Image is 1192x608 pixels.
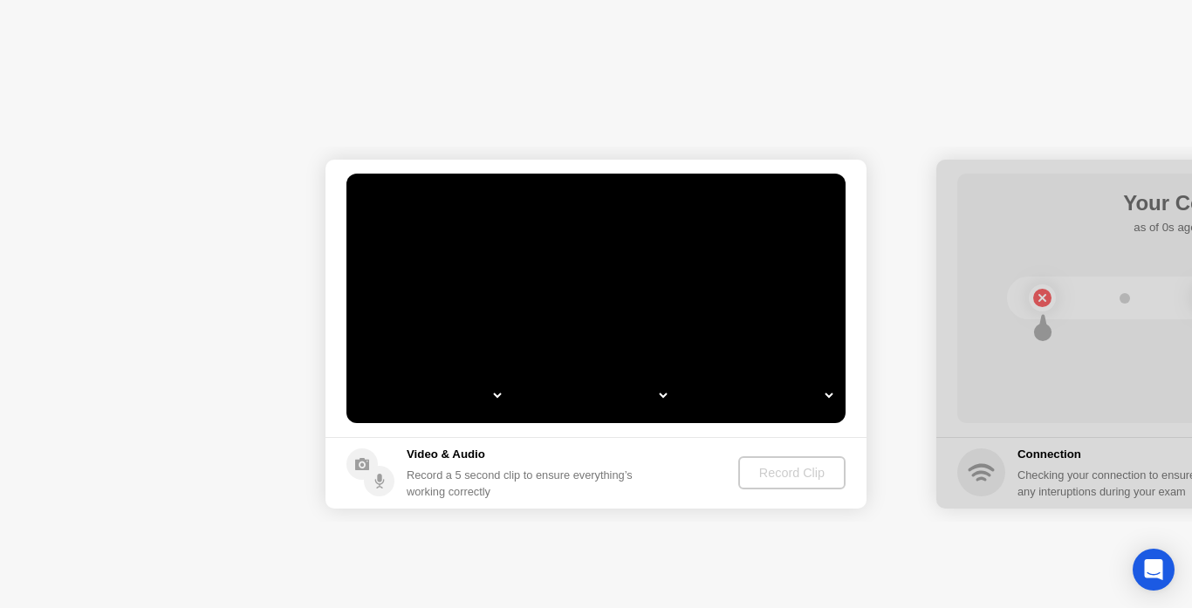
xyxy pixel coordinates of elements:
[407,446,640,463] h5: Video & Audio
[521,378,670,413] select: Available speakers
[738,456,846,489] button: Record Clip
[407,467,640,500] div: Record a 5 second clip to ensure everything’s working correctly
[1133,549,1175,591] div: Open Intercom Messenger
[745,466,839,480] div: Record Clip
[355,378,504,413] select: Available cameras
[687,378,836,413] select: Available microphones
